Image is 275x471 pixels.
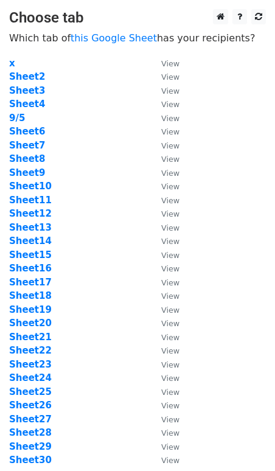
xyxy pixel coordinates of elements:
a: View [149,414,179,425]
small: View [161,100,179,109]
strong: Sheet28 [9,427,52,438]
small: View [161,237,179,246]
a: Sheet26 [9,400,52,411]
a: View [149,181,179,192]
small: View [161,59,179,68]
small: View [161,346,179,355]
strong: Sheet24 [9,372,52,383]
a: this Google Sheet [71,32,157,44]
a: View [149,126,179,137]
a: x [9,58,15,69]
small: View [161,388,179,397]
a: View [149,427,179,438]
a: Sheet7 [9,140,45,151]
a: 9/5 [9,113,25,124]
a: Sheet30 [9,455,52,466]
a: Sheet23 [9,359,52,370]
small: View [161,72,179,82]
a: Sheet16 [9,263,52,274]
a: View [149,208,179,219]
small: View [161,456,179,465]
a: Sheet8 [9,153,45,164]
a: View [149,140,179,151]
a: Sheet22 [9,345,52,356]
a: View [149,290,179,301]
a: Sheet27 [9,414,52,425]
small: View [161,169,179,178]
small: View [161,86,179,96]
a: Sheet29 [9,441,52,452]
a: View [149,372,179,383]
a: View [149,58,179,69]
small: View [161,319,179,328]
a: Sheet4 [9,99,45,110]
small: View [161,428,179,438]
a: View [149,359,179,370]
a: Sheet3 [9,85,45,96]
a: Sheet6 [9,126,45,137]
a: View [149,455,179,466]
a: Sheet11 [9,195,52,206]
a: Sheet2 [9,71,45,82]
small: View [161,114,179,123]
a: Sheet15 [9,249,52,260]
small: View [161,223,179,232]
a: Sheet19 [9,304,52,315]
a: View [149,113,179,124]
a: View [149,222,179,233]
a: Sheet18 [9,290,52,301]
strong: Sheet9 [9,167,45,178]
a: View [149,249,179,260]
small: View [161,415,179,424]
small: View [161,278,179,287]
a: View [149,304,179,315]
small: View [161,127,179,136]
a: Sheet12 [9,208,52,219]
a: View [149,332,179,343]
a: View [149,85,179,96]
small: View [161,360,179,369]
small: View [161,291,179,301]
small: View [161,305,179,315]
small: View [161,333,179,342]
a: View [149,345,179,356]
small: View [161,196,179,205]
a: View [149,277,179,288]
a: Sheet17 [9,277,52,288]
a: Sheet10 [9,181,52,192]
small: View [161,209,179,218]
a: Sheet21 [9,332,52,343]
a: View [149,263,179,274]
h3: Choose tab [9,9,266,27]
a: View [149,318,179,329]
a: View [149,386,179,397]
a: Sheet20 [9,318,52,329]
small: View [161,182,179,191]
small: View [161,374,179,383]
small: View [161,141,179,150]
strong: Sheet25 [9,386,52,397]
a: Sheet13 [9,222,52,233]
a: View [149,71,179,82]
a: View [149,167,179,178]
p: Which tab of has your recipients? [9,32,266,44]
a: View [149,195,179,206]
small: View [161,442,179,452]
small: View [161,401,179,410]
